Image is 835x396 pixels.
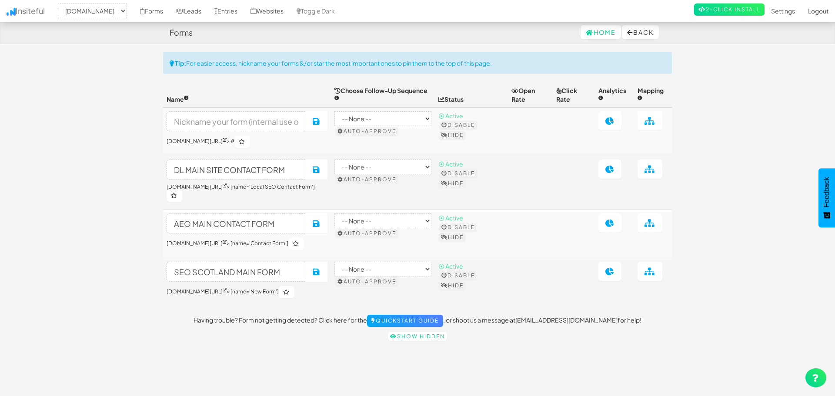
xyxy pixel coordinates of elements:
[439,121,477,130] button: Disable
[167,262,306,282] input: Nickname your form (internal use only)
[334,87,428,103] span: Choose Follow-Up Sequence
[335,175,398,184] button: Auto-approve
[438,179,466,188] button: Hide
[508,83,553,107] th: Open Rate
[7,8,16,16] img: icon.png
[167,138,227,144] a: [DOMAIN_NAME][URL]
[167,238,327,250] h6: > [name='Contact Form']
[438,214,463,222] span: ⦿ Active
[439,169,477,178] button: Disable
[167,288,227,295] a: [DOMAIN_NAME][URL]
[581,25,621,39] a: Home
[167,240,227,246] a: [DOMAIN_NAME][URL]
[167,213,306,233] input: Nickname your form (internal use only)
[388,332,447,341] a: Show hidden
[439,271,477,280] button: Disable
[435,83,508,107] th: Status
[438,281,466,290] button: Hide
[694,3,765,16] a: 2-Click Install
[598,87,626,103] span: Analytics
[167,286,327,298] h6: > [name='New Form']
[335,229,398,238] button: Auto-approve
[367,315,443,327] a: Quickstart Guide
[167,183,227,190] a: [DOMAIN_NAME][URL]
[438,160,463,168] span: ⦿ Active
[175,59,186,67] strong: Tip:
[553,83,595,107] th: Click Rate
[167,95,189,103] span: Name
[438,131,466,140] button: Hide
[823,177,831,207] span: Feedback
[163,315,672,327] p: Having trouble? Form not getting detected? Click here for the , or shoot us a message at for help!
[515,316,618,324] a: [EMAIL_ADDRESS][DOMAIN_NAME]
[167,184,327,202] h6: > [name='Local SEO Contact Form']
[167,160,306,180] input: Nickname your form (internal use only)
[438,233,466,242] button: Hide
[167,111,306,131] input: Nickname your form (internal use only)
[622,25,659,39] button: Back
[438,262,463,270] span: ⦿ Active
[335,277,398,286] button: Auto-approve
[167,136,327,148] h6: > #
[439,223,477,232] button: Disable
[438,112,463,120] span: ⦿ Active
[818,168,835,227] button: Feedback - Show survey
[170,28,193,37] h4: Forms
[163,52,672,74] div: For easier access, nickname your forms &/or star the most important ones to pin them to the top o...
[638,87,664,103] span: Mapping
[335,127,398,136] button: Auto-approve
